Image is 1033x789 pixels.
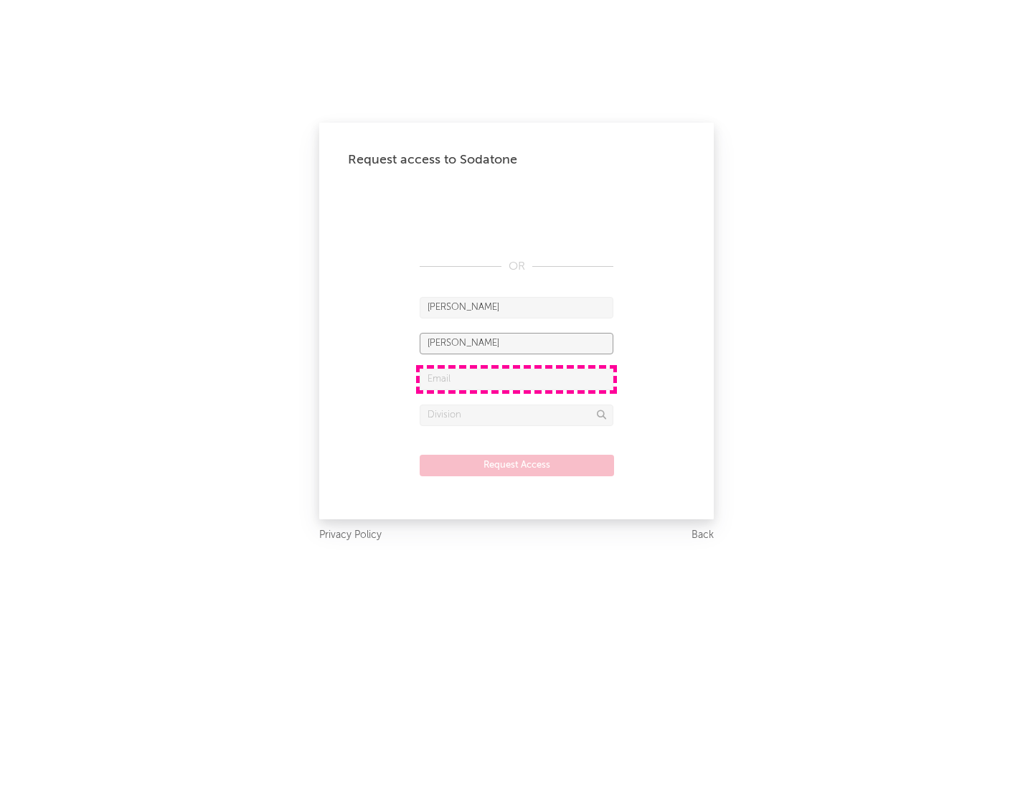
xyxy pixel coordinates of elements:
[420,405,613,426] input: Division
[692,526,714,544] a: Back
[420,297,613,318] input: First Name
[348,151,685,169] div: Request access to Sodatone
[420,333,613,354] input: Last Name
[420,369,613,390] input: Email
[420,455,614,476] button: Request Access
[319,526,382,544] a: Privacy Policy
[420,258,613,275] div: OR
